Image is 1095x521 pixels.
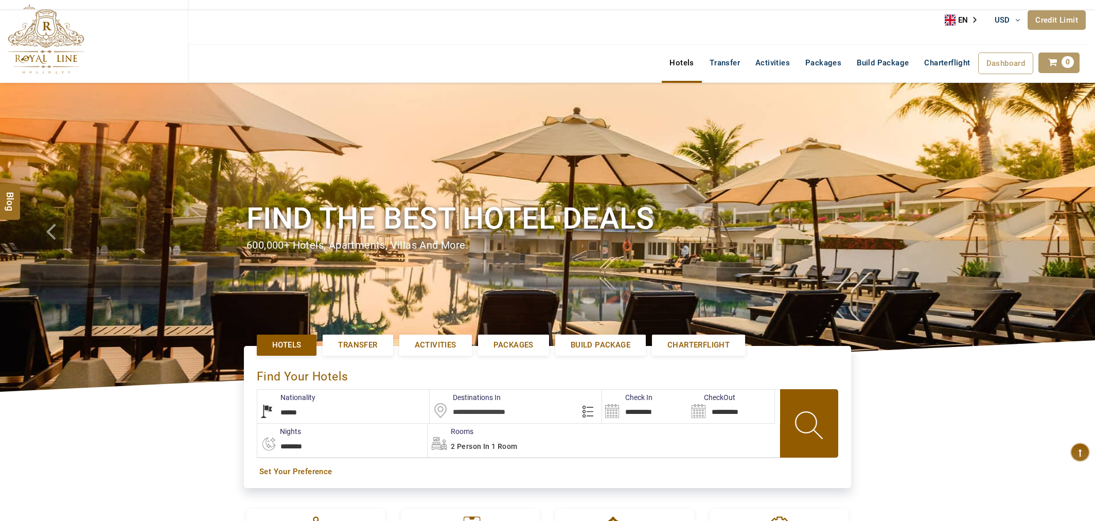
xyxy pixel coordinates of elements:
label: Check In [602,392,652,403]
span: USD [995,15,1010,25]
a: Build Package [555,335,646,356]
span: Dashboard [986,59,1026,68]
a: Activities [748,53,798,73]
img: The Royal Line Holidays [8,4,51,43]
label: Rooms [428,426,473,437]
div: 600,000+ hotels, apartments, villas and more. [246,238,849,253]
span: Transfer [338,340,377,351]
a: 0 [1038,53,1080,73]
a: EN [945,12,984,28]
div: Find Your Hotels [257,359,838,389]
span: Charterflight [924,58,970,67]
div: Language [945,12,984,28]
a: Set Your Preference [259,466,836,477]
a: Packages [478,335,549,356]
span: Build Package [571,340,630,351]
h1: Find the best hotel deals [246,199,849,238]
label: Destinations In [430,392,501,403]
a: Transfer [702,53,748,73]
span: Packages [493,340,534,351]
label: nights [257,426,301,437]
a: Packages [798,53,849,73]
span: Hotels [272,340,301,351]
span: Blog [4,192,17,200]
aside: Language selected: English [945,12,984,28]
a: Hotels [662,53,701,73]
a: Credit Limit [1028,10,1086,30]
a: Build Package [849,53,916,73]
a: Transfer [323,335,393,356]
a: Activities [399,335,472,356]
img: The Royal Line Holidays [8,5,84,74]
a: Charterflight [652,335,745,356]
a: Charterflight [916,53,978,73]
span: Activities [415,340,456,351]
label: CheckOut [688,392,735,403]
a: Hotels [257,335,316,356]
input: Search [602,390,688,423]
span: 2 Person in 1 Room [451,442,517,450]
input: Search [688,390,774,423]
label: Nationality [257,392,315,403]
span: Charterflight [667,340,730,351]
span: 0 [1062,56,1074,68]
